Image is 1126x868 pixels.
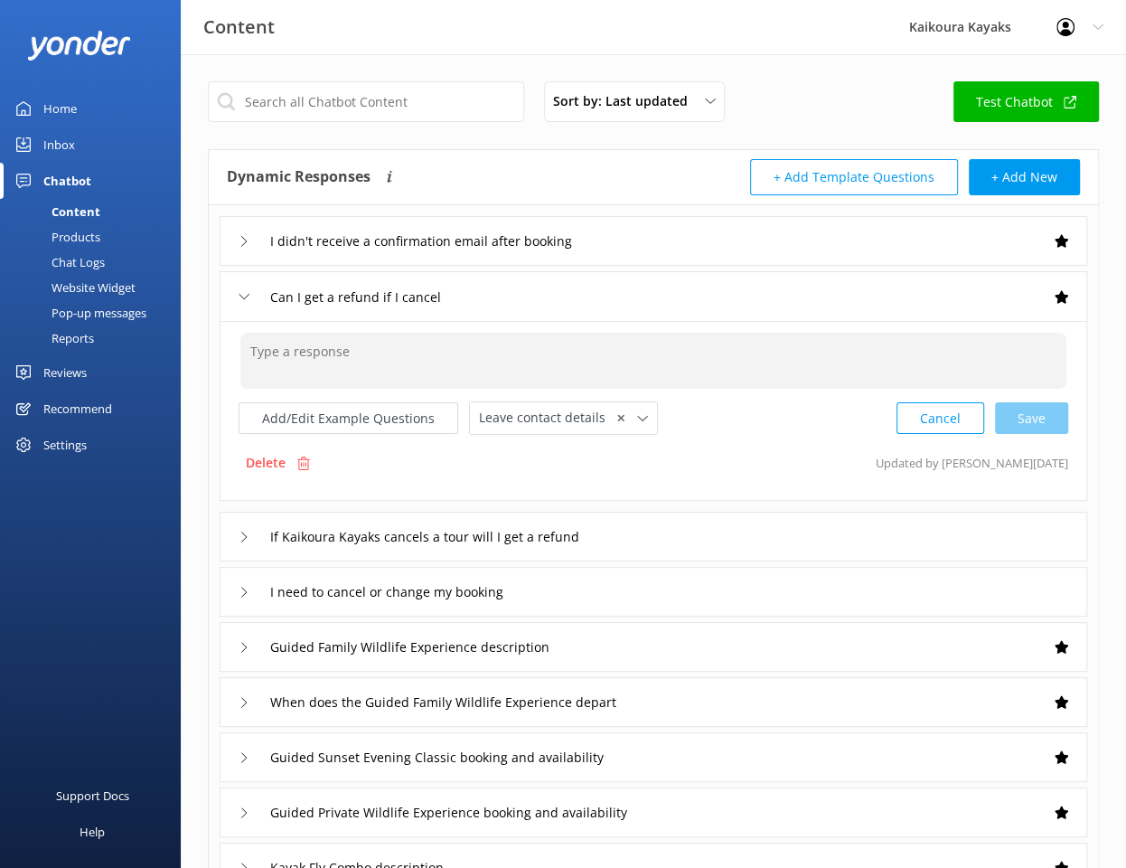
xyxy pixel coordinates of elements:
[969,159,1080,195] button: + Add New
[27,31,131,61] img: yonder-white-logo.png
[11,250,181,275] a: Chat Logs
[553,91,699,111] span: Sort by: Last updated
[896,402,984,434] button: Cancel
[43,90,77,127] div: Home
[11,325,94,351] div: Reports
[43,391,112,427] div: Recommend
[11,224,181,250] a: Products
[43,427,87,463] div: Settings
[11,300,146,325] div: Pop-up messages
[43,354,87,391] div: Reviews
[750,159,958,195] button: + Add Template Questions
[11,300,181,325] a: Pop-up messages
[616,410,625,427] span: ✕
[246,453,286,473] p: Delete
[239,402,458,434] button: Add/Edit Example Questions
[953,81,1099,122] a: Test Chatbot
[11,199,100,224] div: Content
[80,814,105,850] div: Help
[208,81,524,122] input: Search all Chatbot Content
[11,275,136,300] div: Website Widget
[11,199,181,224] a: Content
[11,275,181,300] a: Website Widget
[876,446,1068,480] p: Updated by [PERSON_NAME] [DATE]
[203,13,275,42] h3: Content
[43,127,75,163] div: Inbox
[56,778,129,814] div: Support Docs
[11,325,181,351] a: Reports
[479,408,616,428] span: Leave contact details
[43,163,91,199] div: Chatbot
[227,159,371,195] h4: Dynamic Responses
[11,250,105,275] div: Chat Logs
[11,224,100,250] div: Products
